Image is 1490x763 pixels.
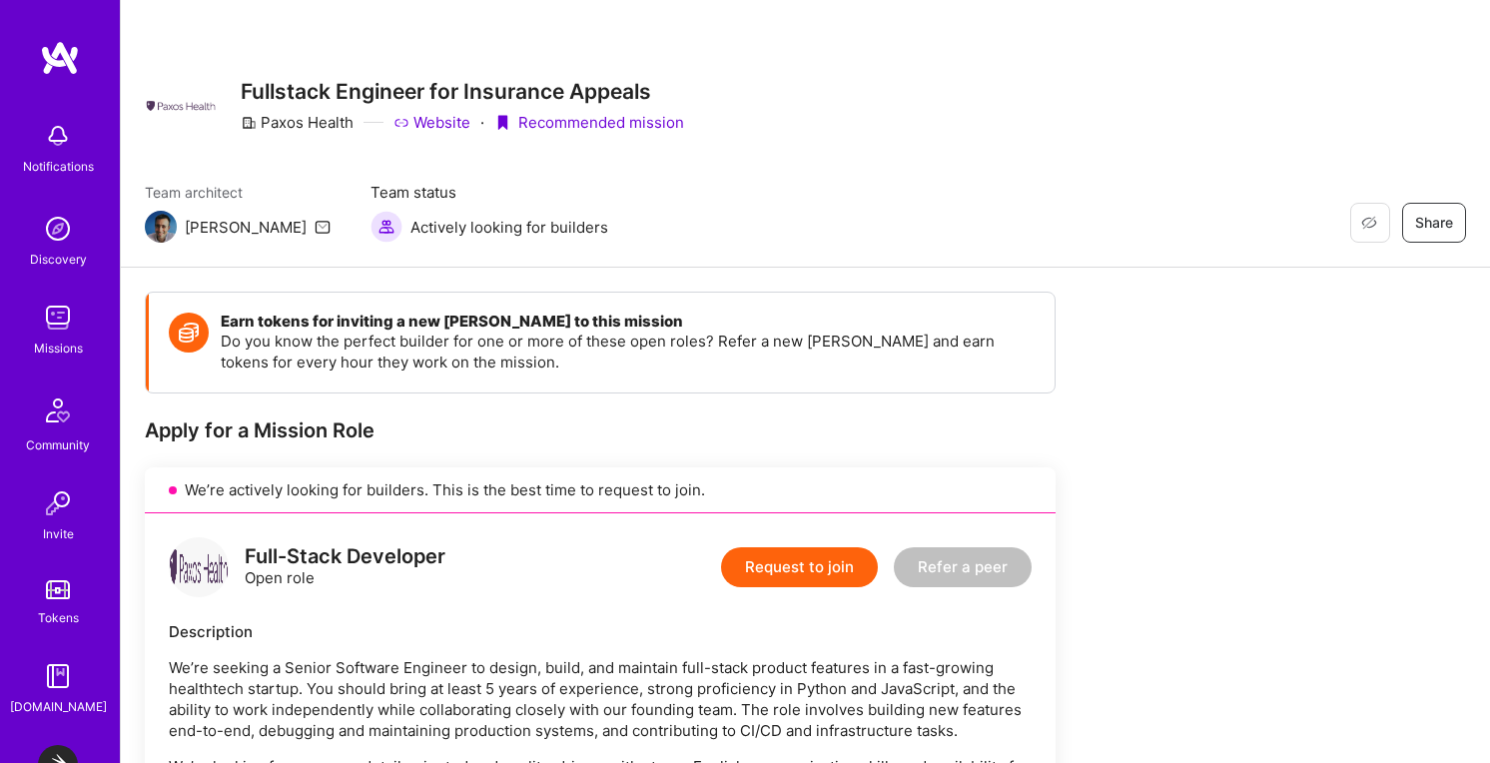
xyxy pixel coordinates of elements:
[494,115,510,131] i: icon PurpleRibbon
[145,98,217,114] img: Company Logo
[245,546,445,588] div: Open role
[221,331,1035,373] p: Do you know the perfect builder for one or more of these open roles? Refer a new [PERSON_NAME] an...
[1415,213,1453,233] span: Share
[1361,215,1377,231] i: icon EyeClosed
[38,116,78,156] img: bell
[241,112,354,133] div: Paxos Health
[38,483,78,523] img: Invite
[410,217,608,238] span: Actively looking for builders
[23,156,94,177] div: Notifications
[43,523,74,544] div: Invite
[40,40,80,76] img: logo
[169,313,209,353] img: Token icon
[145,211,177,243] img: Team Architect
[494,112,684,133] div: Recommended mission
[38,209,78,249] img: discovery
[480,112,484,133] div: ·
[169,537,229,597] img: logo
[34,386,82,434] img: Community
[26,434,90,455] div: Community
[241,115,257,131] i: icon CompanyGray
[221,313,1035,331] h4: Earn tokens for inviting a new [PERSON_NAME] to this mission
[30,249,87,270] div: Discovery
[10,696,107,717] div: [DOMAIN_NAME]
[38,607,79,628] div: Tokens
[145,182,331,203] span: Team architect
[169,657,1032,741] p: We’re seeking a Senior Software Engineer to design, build, and maintain full-stack product featur...
[371,211,402,243] img: Actively looking for builders
[393,112,470,133] a: Website
[894,547,1032,587] button: Refer a peer
[38,656,78,696] img: guide book
[169,621,1032,642] div: Description
[38,298,78,338] img: teamwork
[721,547,878,587] button: Request to join
[245,546,445,567] div: Full-Stack Developer
[1402,203,1466,243] button: Share
[145,417,1056,443] div: Apply for a Mission Role
[185,217,307,238] div: [PERSON_NAME]
[145,467,1056,513] div: We’re actively looking for builders. This is the best time to request to join.
[241,79,684,104] h3: Fullstack Engineer for Insurance Appeals
[371,182,608,203] span: Team status
[46,580,70,599] img: tokens
[315,219,331,235] i: icon Mail
[34,338,83,359] div: Missions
